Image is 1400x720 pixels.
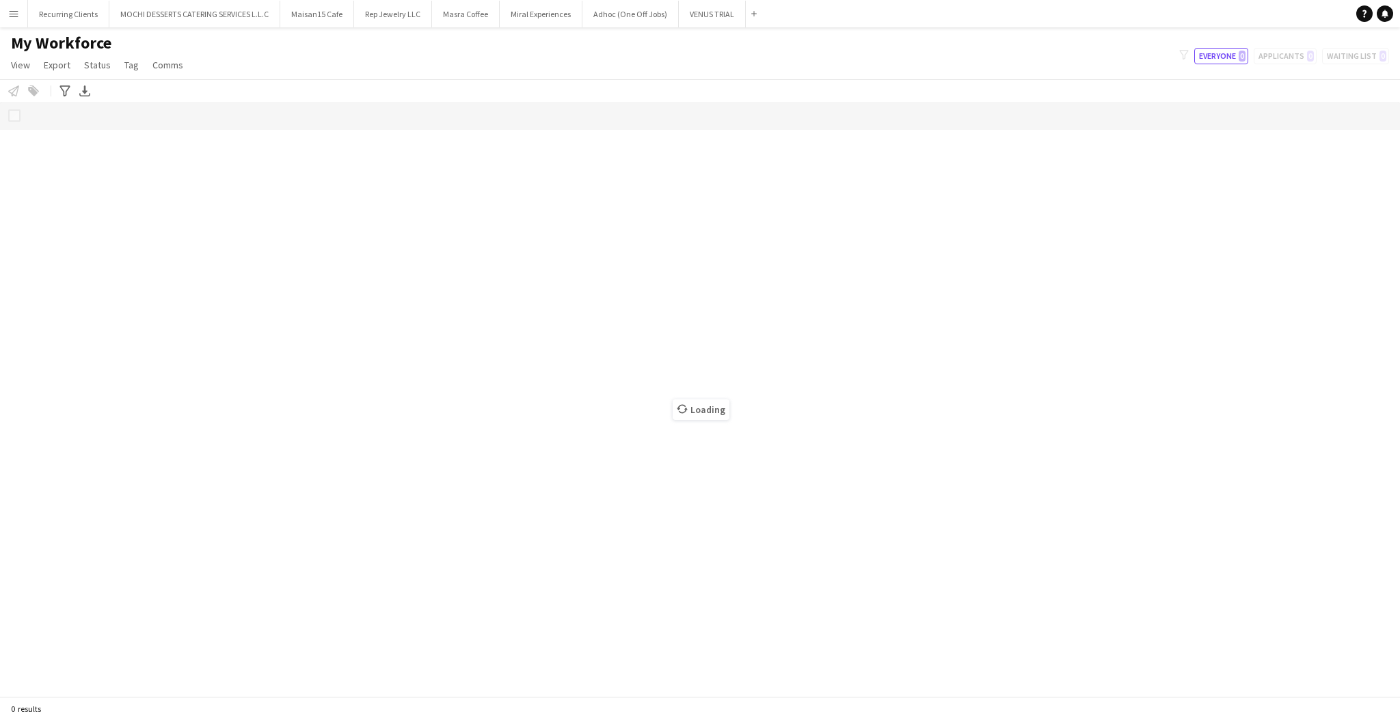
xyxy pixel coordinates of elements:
a: Export [38,56,76,74]
span: My Workforce [11,33,111,53]
button: Maisan15 Cafe [280,1,354,27]
span: Tag [124,59,139,71]
span: 0 [1239,51,1246,62]
a: Status [79,56,116,74]
span: Export [44,59,70,71]
a: Tag [119,56,144,74]
a: Comms [147,56,189,74]
span: Comms [152,59,183,71]
span: View [11,59,30,71]
button: Rep Jewelry LLC [354,1,432,27]
button: Adhoc (One Off Jobs) [582,1,679,27]
button: MOCHI DESSERTS CATERING SERVICES L.L.C [109,1,280,27]
button: Masra Coffee [432,1,500,27]
span: Status [84,59,111,71]
button: Recurring Clients [28,1,109,27]
span: Loading [673,399,729,420]
button: Miral Experiences [500,1,582,27]
button: Everyone0 [1194,48,1248,64]
app-action-btn: Advanced filters [57,83,73,99]
button: VENUS TRIAL [679,1,746,27]
app-action-btn: Export XLSX [77,83,93,99]
a: View [5,56,36,74]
